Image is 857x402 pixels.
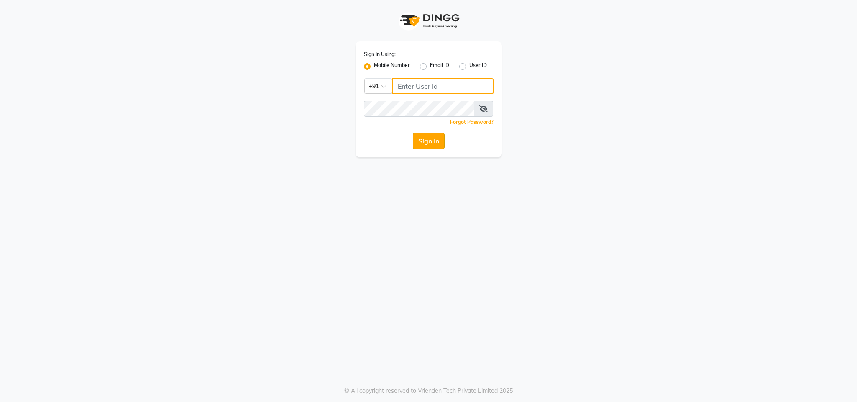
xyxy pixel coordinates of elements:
img: logo1.svg [395,8,462,33]
label: Email ID [430,61,449,72]
label: Mobile Number [374,61,410,72]
label: Sign In Using: [364,51,396,58]
input: Username [392,78,494,94]
a: Forgot Password? [450,119,494,125]
input: Username [364,101,474,117]
label: User ID [469,61,487,72]
button: Sign In [413,133,445,149]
